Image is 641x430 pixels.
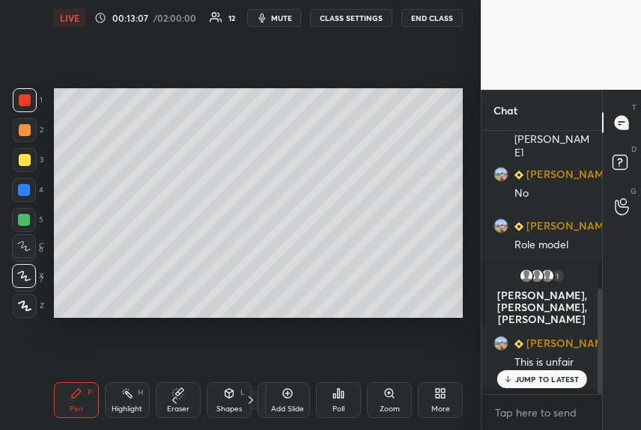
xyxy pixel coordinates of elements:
[13,118,43,142] div: 2
[228,14,235,22] div: 12
[540,268,555,283] img: default.png
[431,405,450,413] div: More
[240,389,245,396] div: L
[523,167,614,182] h6: [PERSON_NAME]
[523,218,614,234] h6: [PERSON_NAME]
[514,222,523,231] img: Learner_Badge_beginner_1_8b307cf2a0.svg
[493,218,508,233] img: 35fd1eb9dd09439d9438bee0ae861208.jpg
[12,178,43,202] div: 4
[332,405,344,413] div: Poll
[70,405,83,413] div: Pen
[514,355,590,384] div: This is unfair judgement
[514,186,590,201] div: No
[493,336,508,351] img: 35fd1eb9dd09439d9438bee0ae861208.jpg
[12,208,43,232] div: 5
[481,131,602,390] div: grid
[88,389,92,396] div: P
[216,405,242,413] div: Shapes
[12,234,44,258] div: C
[529,268,544,283] img: default.png
[401,9,463,27] button: End Class
[201,396,216,405] div: 7
[271,405,304,413] div: Add Slide
[310,9,392,27] button: CLASS SETTINGS
[523,336,614,351] h6: [PERSON_NAME]
[514,238,590,253] div: Role model
[13,148,43,172] div: 3
[271,13,292,23] span: mute
[494,289,589,325] p: [PERSON_NAME], [PERSON_NAME], [PERSON_NAME]
[12,264,44,288] div: X
[631,185,637,197] p: G
[631,144,637,155] p: D
[515,375,580,384] p: JUMP TO LATEST
[514,132,590,161] div: [PERSON_NAME]
[13,88,43,112] div: 1
[167,405,189,413] div: Eraser
[632,102,637,113] p: T
[112,405,142,413] div: Highlight
[138,389,143,396] div: H
[247,9,301,27] button: mute
[380,405,400,413] div: Zoom
[493,167,508,182] img: 35fd1eb9dd09439d9438bee0ae861208.jpg
[514,340,523,348] img: Learner_Badge_beginner_1_8b307cf2a0.svg
[550,268,565,283] div: 1
[481,90,529,130] p: Chat
[54,9,85,27] div: LIVE
[519,268,534,283] img: default.png
[13,294,44,318] div: Z
[514,171,523,179] img: Learner_Badge_beginner_1_8b307cf2a0.svg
